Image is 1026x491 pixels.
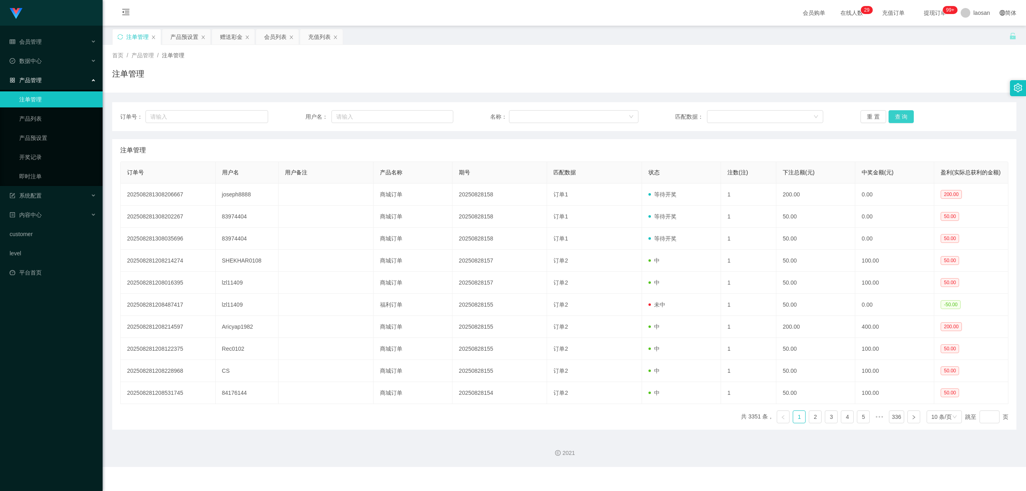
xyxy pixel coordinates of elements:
li: 5 [857,410,870,423]
span: 50.00 [941,256,959,265]
p: 2 [864,6,867,14]
td: 20250828155 [452,316,547,338]
td: 202508281208531745 [121,382,216,404]
td: 50.00 [776,338,855,360]
span: 匹配数据： [675,113,707,121]
td: 商城订单 [374,184,452,206]
span: 中 [648,368,660,374]
i: 图标: close [245,35,250,40]
sup: 29 [861,6,873,14]
span: 订单2 [553,301,568,308]
td: 20250828157 [452,250,547,272]
i: 图标: close [151,35,156,40]
td: 1 [721,294,776,316]
span: 订单2 [553,323,568,330]
a: 1 [793,411,805,423]
i: 图标: setting [1014,83,1022,92]
li: 1 [793,410,806,423]
td: 商城订单 [374,272,452,294]
i: 图标: close [333,35,338,40]
span: 注单管理 [120,145,146,155]
td: 商城订单 [374,206,452,228]
i: 图标: close [289,35,294,40]
td: 50.00 [776,294,855,316]
td: 50.00 [776,272,855,294]
i: 图标: down [952,414,957,420]
span: 状态 [648,169,660,176]
div: 会员列表 [264,29,287,44]
i: 图标: menu-fold [112,0,139,26]
td: 20250828158 [452,206,547,228]
a: 3 [825,411,837,423]
span: 订单2 [553,279,568,286]
td: 1 [721,338,776,360]
a: level [10,245,96,261]
span: 名称： [490,113,509,121]
li: 共 3351 条， [741,410,774,423]
span: 订单2 [553,390,568,396]
li: 向后 5 页 [873,410,886,423]
td: 50.00 [776,382,855,404]
td: 84176144 [216,382,279,404]
li: 下一页 [907,410,920,423]
span: 盈利(实际总获利的金额) [941,169,1000,176]
td: 20250828158 [452,184,547,206]
a: 5 [857,411,869,423]
td: Rec0102 [216,338,279,360]
div: 产品预设置 [170,29,198,44]
td: 0.00 [855,206,934,228]
span: 200.00 [941,322,962,331]
td: 1 [721,360,776,382]
span: 200.00 [941,190,962,199]
div: 赠送彩金 [220,29,242,44]
td: 商城订单 [374,360,452,382]
i: 图标: table [10,39,15,44]
td: 1 [721,382,776,404]
span: 中 [648,390,660,396]
input: 请输入 [331,110,453,123]
td: 20250828155 [452,294,547,316]
span: 在线人数 [836,10,867,16]
span: 50.00 [941,278,959,287]
i: 图标: down [629,114,634,120]
td: 0.00 [855,228,934,250]
p: 9 [867,6,870,14]
span: 等待开奖 [648,191,677,198]
i: 图标: copyright [555,450,561,456]
a: 产品预设置 [19,130,96,146]
td: 202508281308206667 [121,184,216,206]
span: 订单2 [553,346,568,352]
div: 跳至 页 [965,410,1008,423]
i: 图标: close [201,35,206,40]
span: 首页 [112,52,123,59]
i: 图标: profile [10,212,15,218]
td: 0.00 [855,294,934,316]
sup: 987 [943,6,957,14]
td: Aricyap1982 [216,316,279,338]
span: 50.00 [941,344,959,353]
td: 202508281308202267 [121,206,216,228]
div: 10 条/页 [931,411,952,423]
input: 请输入 [145,110,268,123]
td: 202508281208228968 [121,360,216,382]
span: 订单号： [120,113,145,121]
a: 4 [841,411,853,423]
td: 20250828154 [452,382,547,404]
img: logo.9652507e.png [10,8,22,19]
span: 订单1 [553,191,568,198]
td: 202508281208122375 [121,338,216,360]
td: 商城订单 [374,338,452,360]
i: 图标: global [1000,10,1005,16]
span: 用户备注 [285,169,307,176]
span: 等待开奖 [648,213,677,220]
td: CS [216,360,279,382]
td: lzl11409 [216,294,279,316]
a: 图标: dashboard平台首页 [10,265,96,281]
li: 336 [889,410,904,423]
td: joseph8888 [216,184,279,206]
li: 4 [841,410,854,423]
td: 50.00 [776,360,855,382]
li: 3 [825,410,838,423]
td: 20250828155 [452,360,547,382]
i: 图标: right [911,415,916,420]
